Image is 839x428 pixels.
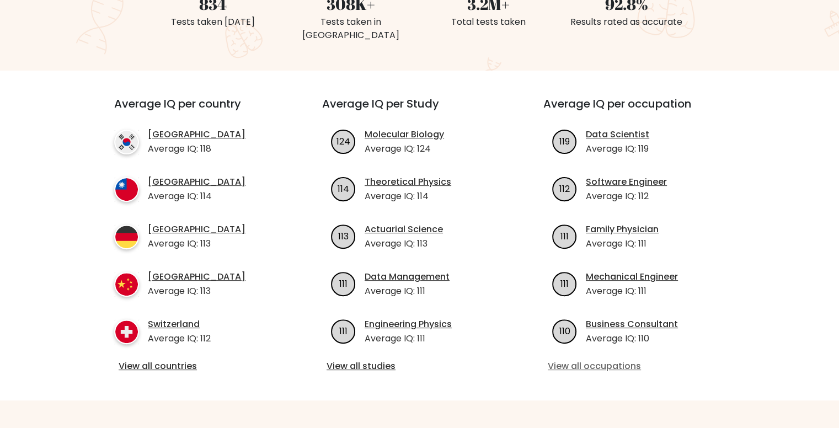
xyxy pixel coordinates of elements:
[548,360,734,373] a: View all occupations
[148,270,245,283] a: [GEOGRAPHIC_DATA]
[148,175,245,189] a: [GEOGRAPHIC_DATA]
[336,135,350,147] text: 124
[148,142,245,156] p: Average IQ: 118
[560,277,569,290] text: 111
[564,15,689,29] div: Results rated as accurate
[148,332,211,345] p: Average IQ: 112
[586,142,649,156] p: Average IQ: 119
[426,15,551,29] div: Total tests taken
[365,223,443,236] a: Actuarial Science
[586,285,678,298] p: Average IQ: 111
[339,277,348,290] text: 111
[114,224,139,249] img: country
[586,270,678,283] a: Mechanical Engineer
[148,237,245,250] p: Average IQ: 113
[338,182,349,195] text: 114
[559,135,570,147] text: 119
[148,223,245,236] a: [GEOGRAPHIC_DATA]
[339,324,348,337] text: 111
[560,229,569,242] text: 111
[148,318,211,331] a: Switzerland
[365,270,450,283] a: Data Management
[586,223,659,236] a: Family Physician
[114,319,139,344] img: country
[151,15,275,29] div: Tests taken [DATE]
[543,97,738,124] h3: Average IQ per occupation
[365,285,450,298] p: Average IQ: 111
[148,128,245,141] a: [GEOGRAPHIC_DATA]
[365,318,452,331] a: Engineering Physics
[586,318,678,331] a: Business Consultant
[586,175,667,189] a: Software Engineer
[327,360,512,373] a: View all studies
[148,190,245,203] p: Average IQ: 114
[586,237,659,250] p: Average IQ: 111
[365,142,444,156] p: Average IQ: 124
[114,130,139,154] img: country
[559,324,570,337] text: 110
[114,272,139,297] img: country
[365,128,444,141] a: Molecular Biology
[338,229,349,242] text: 113
[365,237,443,250] p: Average IQ: 113
[586,128,649,141] a: Data Scientist
[148,285,245,298] p: Average IQ: 113
[322,97,517,124] h3: Average IQ per Study
[586,190,667,203] p: Average IQ: 112
[119,360,278,373] a: View all countries
[114,97,282,124] h3: Average IQ per country
[365,175,451,189] a: Theoretical Physics
[365,190,451,203] p: Average IQ: 114
[586,332,678,345] p: Average IQ: 110
[114,177,139,202] img: country
[365,332,452,345] p: Average IQ: 111
[559,182,570,195] text: 112
[288,15,413,42] div: Tests taken in [GEOGRAPHIC_DATA]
